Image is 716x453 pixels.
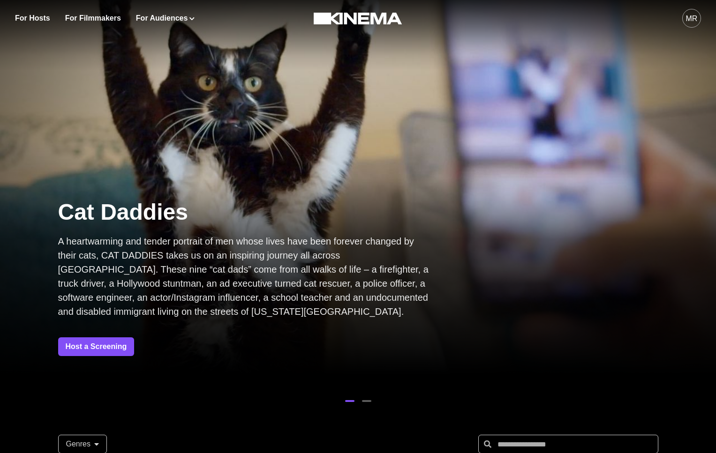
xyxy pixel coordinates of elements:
[65,13,121,24] a: For Filmmakers
[58,337,135,356] a: Host a Screening
[58,234,433,319] p: A heartwarming and tender portrait of men whose lives have been forever changed by their cats, CA...
[686,13,698,24] div: MR
[58,198,433,227] p: Cat Daddies
[15,13,50,24] a: For Hosts
[136,13,195,24] button: For Audiences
